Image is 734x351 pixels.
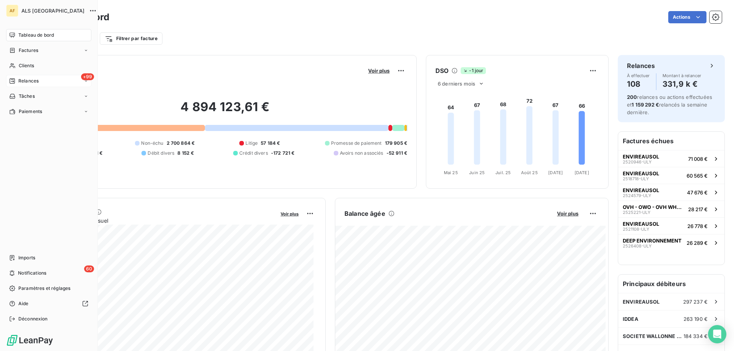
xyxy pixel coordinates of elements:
[19,47,38,54] span: Factures
[684,316,708,322] span: 263 190 €
[344,209,385,218] h6: Balance âgée
[627,78,650,90] h4: 108
[623,176,649,181] span: 2518718-ULY
[167,140,195,147] span: 2 700 864 €
[148,150,174,157] span: Débit divers
[239,150,268,157] span: Crédit divers
[623,299,660,305] span: ENVIREAUSOL
[366,67,392,74] button: Voir plus
[623,238,682,244] span: DEEP ENVIRONNEMENT
[81,73,94,80] span: +99
[84,265,94,272] span: 60
[623,193,651,198] span: 2524579-ULY
[623,244,651,248] span: 2526408-ULY
[435,66,448,75] h6: DSO
[141,140,163,147] span: Non-échu
[444,170,458,175] tspan: Mai 25
[663,73,702,78] span: Montant à relancer
[21,8,84,14] span: ALS [GEOGRAPHIC_DATA]
[177,150,194,157] span: 8 152 €
[18,78,39,84] span: Relances
[278,210,301,217] button: Voir plus
[618,201,724,217] button: OVH - OWO - OVH WHOIS OFFUSCATOR2525221-ULY28 217 €
[43,217,275,225] span: Chiffre d'affaires mensuel
[663,78,702,90] h4: 331,9 k €
[623,187,659,193] span: ENVIREAUSOL
[623,154,659,160] span: ENVIREAUSOL
[331,140,382,147] span: Promesse de paiement
[557,210,578,217] span: Voir plus
[623,160,651,164] span: 2520946-ULY
[340,150,383,157] span: Avoirs non associés
[555,210,581,217] button: Voir plus
[261,140,280,147] span: 57 184 €
[461,67,486,74] span: -1 jour
[687,173,708,179] span: 60 565 €
[18,315,48,322] span: Déconnexion
[100,32,162,45] button: Filtrer par facture
[623,333,684,339] span: SOCIETE WALLONNE DES EAUX SCRL - SW
[688,206,708,212] span: 28 217 €
[521,170,538,175] tspan: Août 25
[708,325,726,343] div: Open Intercom Messenger
[684,333,708,339] span: 184 334 €
[623,210,650,215] span: 2525221-ULY
[19,62,34,69] span: Clients
[469,170,485,175] tspan: Juin 25
[575,170,589,175] tspan: [DATE]
[687,223,708,229] span: 26 778 €
[618,234,724,251] button: DEEP ENVIRONNEMENT2526408-ULY26 289 €
[18,285,70,292] span: Paramètres et réglages
[386,150,407,157] span: -52 911 €
[618,150,724,167] button: ENVIREAUSOL2520946-ULY71 008 €
[627,94,712,115] span: relances ou actions effectuées et relancés la semaine dernière.
[627,73,650,78] span: À effectuer
[632,102,659,108] span: 1 159 292 €
[245,140,258,147] span: Litige
[618,275,724,293] h6: Principaux débiteurs
[668,11,706,23] button: Actions
[623,316,638,322] span: IDDEA
[627,61,655,70] h6: Relances
[623,204,685,210] span: OVH - OWO - OVH WHOIS OFFUSCATOR
[438,81,475,87] span: 6 derniers mois
[623,221,659,227] span: ENVIREAUSOL
[43,99,407,122] h2: 4 894 123,61 €
[6,334,54,346] img: Logo LeanPay
[623,170,659,176] span: ENVIREAUSOL
[19,93,35,100] span: Tâches
[683,299,708,305] span: 297 237 €
[18,300,29,307] span: Aide
[618,184,724,201] button: ENVIREAUSOL2524579-ULY47 676 €
[19,108,42,115] span: Paiements
[495,170,511,175] tspan: Juil. 25
[687,189,708,196] span: 47 676 €
[385,140,407,147] span: 179 905 €
[623,227,649,231] span: 2521108-ULY
[368,68,390,74] span: Voir plus
[618,217,724,234] button: ENVIREAUSOL2521108-ULY26 778 €
[271,150,295,157] span: -172 721 €
[618,132,724,150] h6: Factures échues
[627,94,637,100] span: 200
[6,298,91,310] a: Aide
[688,156,708,162] span: 71 008 €
[548,170,563,175] tspan: [DATE]
[618,167,724,184] button: ENVIREAUSOL2518718-ULY60 565 €
[281,211,299,217] span: Voir plus
[18,32,54,39] span: Tableau de bord
[18,254,35,261] span: Imports
[18,270,46,277] span: Notifications
[687,240,708,246] span: 26 289 €
[6,5,18,17] div: AF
